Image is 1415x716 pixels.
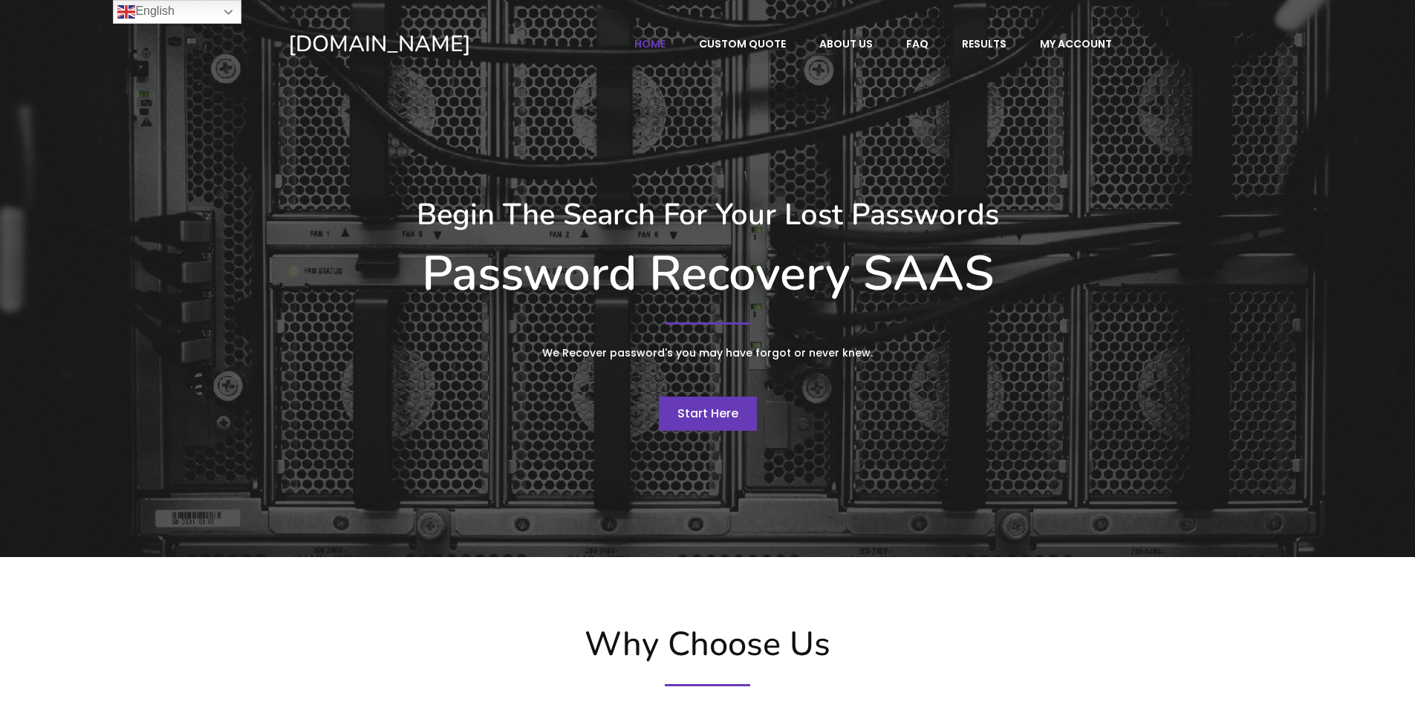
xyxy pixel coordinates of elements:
a: Custom Quote [683,30,801,58]
h3: Begin The Search For Your Lost Passwords [288,197,1128,232]
a: About Us [804,30,888,58]
a: [DOMAIN_NAME] [288,30,573,59]
span: About Us [819,37,873,51]
span: FAQ [906,37,928,51]
a: My account [1024,30,1128,58]
span: Start Here [677,405,738,422]
h1: Password Recovery SAAS [288,245,1128,303]
span: Results [962,37,1006,51]
img: en [117,3,135,21]
a: Results [946,30,1022,58]
a: Home [619,30,681,58]
span: My account [1040,37,1112,51]
span: Custom Quote [699,37,786,51]
a: FAQ [891,30,944,58]
h2: Why Choose Us [281,625,1135,665]
p: We Recover password's you may have forgot or never knew. [429,344,986,362]
a: Start Here [659,397,757,431]
span: Home [634,37,666,51]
